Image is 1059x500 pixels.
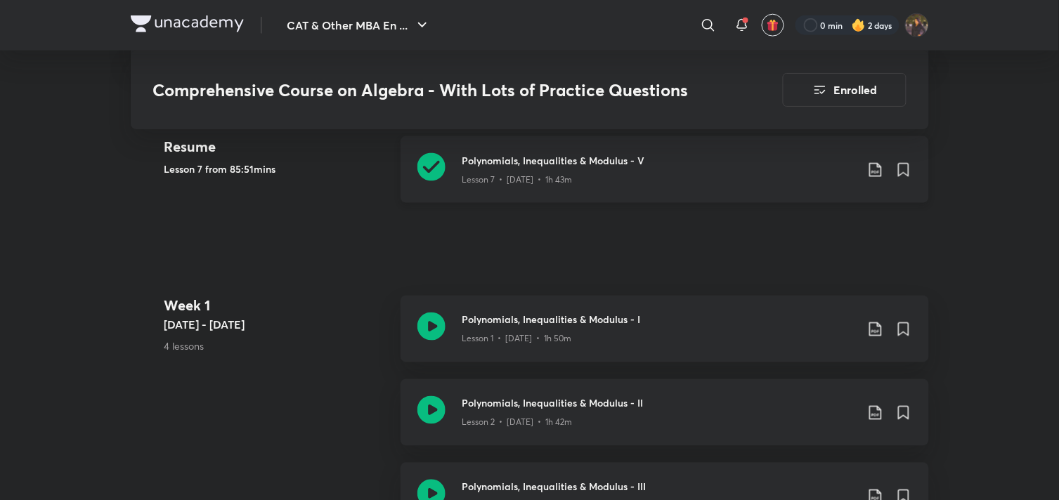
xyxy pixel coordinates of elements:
p: 4 lessons [164,339,389,354]
p: Lesson 2 • [DATE] • 1h 42m [462,416,573,429]
button: avatar [762,14,784,37]
button: CAT & Other MBA En ... [279,11,439,39]
img: streak [852,18,866,32]
h3: Polynomials, Inequalities & Modulus - II [462,396,856,411]
a: Polynomials, Inequalities & Modulus - VLesson 7 • [DATE] • 1h 43m [401,136,929,220]
h3: Polynomials, Inequalities & Modulus - V [462,153,856,168]
button: Enrolled [783,73,907,107]
a: Company Logo [131,15,244,36]
a: Polynomials, Inequalities & Modulus - IILesson 2 • [DATE] • 1h 42m [401,379,929,463]
p: Lesson 1 • [DATE] • 1h 50m [462,333,572,346]
p: Lesson 7 • [DATE] • 1h 43m [462,173,573,186]
h5: Lesson 7 from 85:51mins [164,162,389,176]
a: Polynomials, Inequalities & Modulus - ILesson 1 • [DATE] • 1h 50m [401,296,929,379]
h4: Resume [164,136,389,157]
h3: Polynomials, Inequalities & Modulus - III [462,480,856,494]
h3: Polynomials, Inequalities & Modulus - I [462,312,856,327]
img: avatar [767,19,779,32]
h5: [DATE] - [DATE] [164,317,389,334]
img: Bhumika Varshney [905,13,929,37]
img: Company Logo [131,15,244,32]
h4: Week 1 [164,296,389,317]
h3: Comprehensive Course on Algebra - With Lots of Practice Questions [153,80,703,100]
